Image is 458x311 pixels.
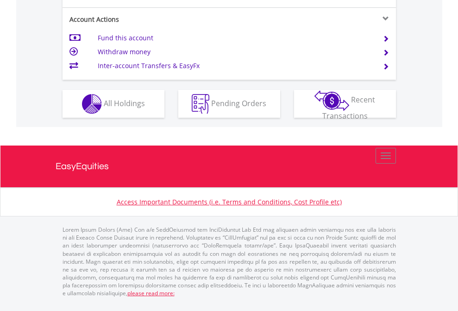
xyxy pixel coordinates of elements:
[314,90,349,111] img: transactions-zar-wht.png
[63,90,164,118] button: All Holdings
[98,59,371,73] td: Inter-account Transfers & EasyFx
[211,98,266,108] span: Pending Orders
[294,90,396,118] button: Recent Transactions
[63,226,396,297] p: Lorem Ipsum Dolors (Ame) Con a/e SeddOeiusmod tem InciDiduntut Lab Etd mag aliquaen admin veniamq...
[178,90,280,118] button: Pending Orders
[56,146,403,187] a: EasyEquities
[192,94,209,114] img: pending_instructions-wht.png
[82,94,102,114] img: holdings-wht.png
[127,289,175,297] a: please read more:
[98,31,371,45] td: Fund this account
[117,197,342,206] a: Access Important Documents (i.e. Terms and Conditions, Cost Profile etc)
[98,45,371,59] td: Withdraw money
[63,15,229,24] div: Account Actions
[104,98,145,108] span: All Holdings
